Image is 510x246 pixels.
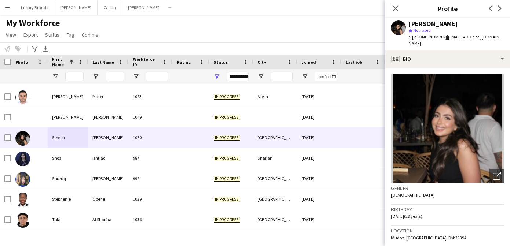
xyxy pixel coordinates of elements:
[54,0,98,15] button: [PERSON_NAME]
[88,86,128,107] div: Mater
[65,72,84,81] input: First Name Filter Input
[88,127,128,148] div: [PERSON_NAME]
[15,59,28,65] span: Photo
[385,50,510,68] div: Bio
[64,30,77,40] a: Tag
[253,189,297,209] div: [GEOGRAPHIC_DATA]
[177,59,191,65] span: Rating
[88,168,128,189] div: [PERSON_NAME]
[391,74,504,183] img: Crew avatar or photo
[489,169,504,183] div: Open photos pop-in
[41,44,50,53] app-action-btn: Export XLSX
[253,127,297,148] div: [GEOGRAPHIC_DATA]
[391,185,504,191] h3: Gender
[15,131,30,146] img: Sereen Al Tamimi
[297,107,341,127] div: [DATE]
[48,209,88,230] div: Talal
[79,30,101,40] a: Comms
[214,217,240,223] span: In progress
[302,59,316,65] span: Joined
[45,31,59,38] span: Status
[253,86,297,107] div: Al Ain
[42,30,62,40] a: Status
[409,20,458,27] div: [PERSON_NAME]
[253,148,297,168] div: Sharjah
[92,59,114,65] span: Last Name
[214,135,240,141] span: In progress
[128,127,172,148] div: 1060
[52,73,59,80] button: Open Filter Menu
[88,189,128,209] div: Opene
[413,27,431,33] span: Not rated
[48,127,88,148] div: Sereen
[128,107,172,127] div: 1049
[48,189,88,209] div: Stephenie
[391,206,504,213] h3: Birthday
[23,31,38,38] span: Export
[409,34,502,46] span: | [EMAIL_ADDRESS][DOMAIN_NAME]
[128,189,172,209] div: 1039
[15,152,30,166] img: Shoa Ishtiaq
[297,189,341,209] div: [DATE]
[82,31,98,38] span: Comms
[133,56,159,67] span: Workforce ID
[88,148,128,168] div: Ishtiaq
[253,209,297,230] div: [GEOGRAPHIC_DATA]
[6,31,16,38] span: View
[106,72,124,81] input: Last Name Filter Input
[122,0,165,15] button: [PERSON_NAME]
[409,34,447,40] span: t. [PHONE_NUMBER]
[214,73,220,80] button: Open Filter Menu
[315,72,337,81] input: Joined Filter Input
[92,73,99,80] button: Open Filter Menu
[297,148,341,168] div: [DATE]
[297,86,341,107] div: [DATE]
[297,127,341,148] div: [DATE]
[30,44,39,53] app-action-btn: Advanced filters
[21,30,41,40] a: Export
[146,72,168,81] input: Workforce ID Filter Input
[391,235,466,241] span: Mudon, [GEOGRAPHIC_DATA], Dxb31394
[3,30,19,40] a: View
[346,59,362,65] span: Last job
[52,56,66,67] span: First Name
[214,115,240,120] span: In progress
[128,168,172,189] div: 992
[6,18,60,29] span: My Workforce
[271,72,293,81] input: City Filter Input
[214,156,240,161] span: In progress
[385,4,510,13] h3: Profile
[128,148,172,168] div: 987
[297,209,341,230] div: [DATE]
[302,73,308,80] button: Open Filter Menu
[214,94,240,100] span: In progress
[391,213,422,219] span: [DATE] (28 years)
[214,59,228,65] span: Status
[297,168,341,189] div: [DATE]
[258,73,264,80] button: Open Filter Menu
[133,73,139,80] button: Open Filter Menu
[15,193,30,207] img: Stephenie Opene
[48,148,88,168] div: Shoa
[391,192,435,198] span: [DEMOGRAPHIC_DATA]
[67,31,74,38] span: Tag
[48,107,88,127] div: [PERSON_NAME]
[15,172,30,187] img: Shuruq Aljada
[253,168,297,189] div: [GEOGRAPHIC_DATA]
[88,107,128,127] div: [PERSON_NAME]
[88,209,128,230] div: Al Shorfaa
[48,168,88,189] div: Shuruq
[15,213,30,228] img: Talal Al Shorfaa
[214,176,240,182] span: In progress
[15,0,54,15] button: Luxury Brands
[128,86,172,107] div: 1083
[15,90,30,105] img: Saif Mater
[258,59,266,65] span: City
[48,86,88,107] div: [PERSON_NAME]
[98,0,122,15] button: Caitlin
[214,197,240,202] span: In progress
[391,227,504,234] h3: Location
[128,209,172,230] div: 1036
